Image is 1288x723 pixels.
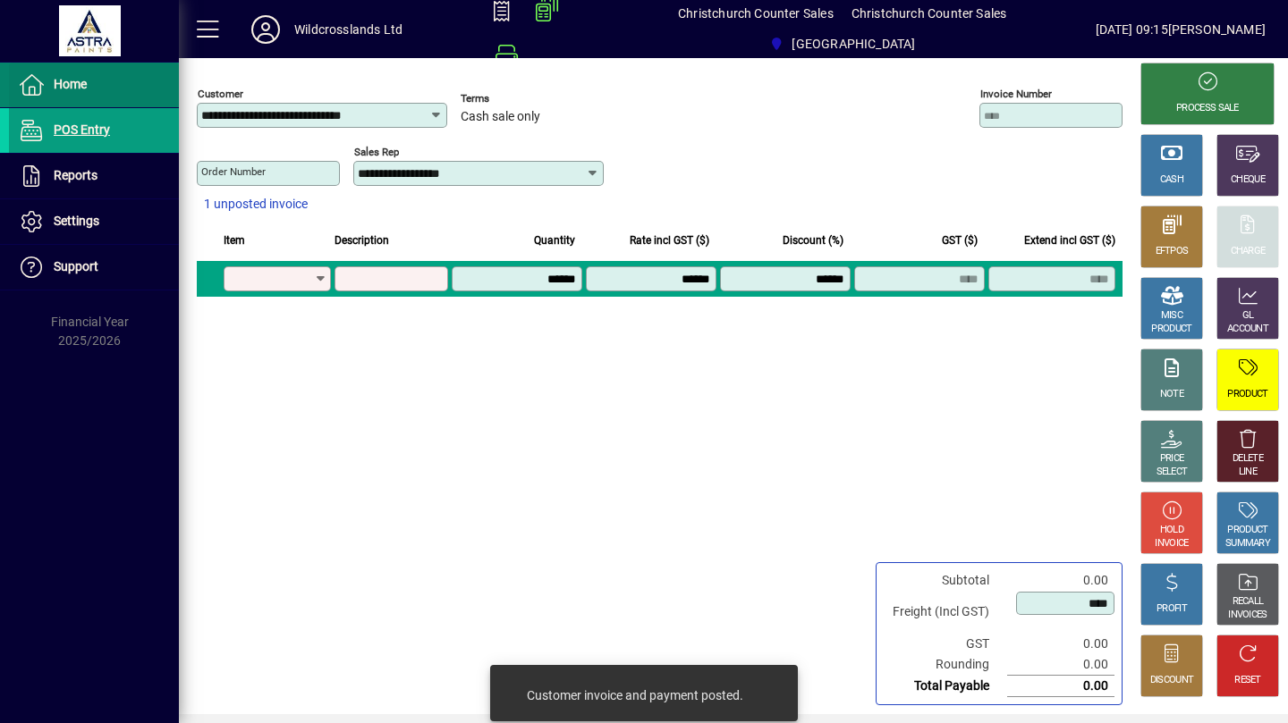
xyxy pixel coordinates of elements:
[9,199,179,244] a: Settings
[980,88,1052,100] mat-label: Invoice number
[54,168,97,182] span: Reports
[294,15,402,44] div: Wildcrosslands Ltd
[1007,676,1114,697] td: 0.00
[9,154,179,198] a: Reports
[1227,524,1267,537] div: PRODUCT
[54,77,87,91] span: Home
[1157,466,1188,479] div: SELECT
[201,165,266,178] mat-label: Order number
[1231,173,1265,187] div: CHEQUE
[224,231,245,250] span: Item
[534,231,575,250] span: Quantity
[1024,231,1115,250] span: Extend incl GST ($)
[54,122,110,137] span: POS Entry
[1168,15,1266,44] div: [PERSON_NAME]
[198,88,243,100] mat-label: Customer
[884,676,1007,697] td: Total Payable
[942,231,978,250] span: GST ($)
[1157,602,1187,616] div: PROFIT
[527,686,743,704] div: Customer invoice and payment posted.
[1155,537,1188,551] div: INVOICE
[1007,654,1114,676] td: 0.00
[884,570,1007,591] td: Subtotal
[461,93,568,105] span: Terms
[1161,309,1182,323] div: MISC
[1227,388,1267,401] div: PRODUCT
[884,654,1007,676] td: Rounding
[1242,309,1254,323] div: GL
[204,195,308,214] span: 1 unposted invoice
[54,214,99,228] span: Settings
[792,29,915,58] span: [GEOGRAPHIC_DATA]
[630,231,709,250] span: Rate incl GST ($)
[1227,323,1268,336] div: ACCOUNT
[1160,173,1183,187] div: CASH
[197,189,315,221] button: 1 unposted invoice
[9,245,179,290] a: Support
[335,231,389,250] span: Description
[1225,537,1270,551] div: SUMMARY
[1233,595,1264,609] div: RECALL
[1156,245,1189,258] div: EFTPOS
[54,259,98,273] span: Support
[1160,388,1183,401] div: NOTE
[1151,323,1191,336] div: PRODUCT
[1160,452,1184,466] div: PRICE
[1239,466,1257,479] div: LINE
[762,28,922,60] span: Christchurch
[1160,524,1183,537] div: HOLD
[1176,102,1239,115] div: PROCESS SALE
[1150,674,1193,687] div: DISCOUNT
[354,146,399,158] mat-label: Sales rep
[1228,609,1267,622] div: INVOICES
[1007,634,1114,654] td: 0.00
[884,591,1007,634] td: Freight (Incl GST)
[783,231,843,250] span: Discount (%)
[9,63,179,107] a: Home
[1231,245,1266,258] div: CHARGE
[237,13,294,46] button: Profile
[1233,452,1263,466] div: DELETE
[461,110,540,124] span: Cash sale only
[1096,15,1168,44] span: [DATE] 09:15
[1234,674,1261,687] div: RESET
[1007,570,1114,591] td: 0.00
[884,634,1007,654] td: GST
